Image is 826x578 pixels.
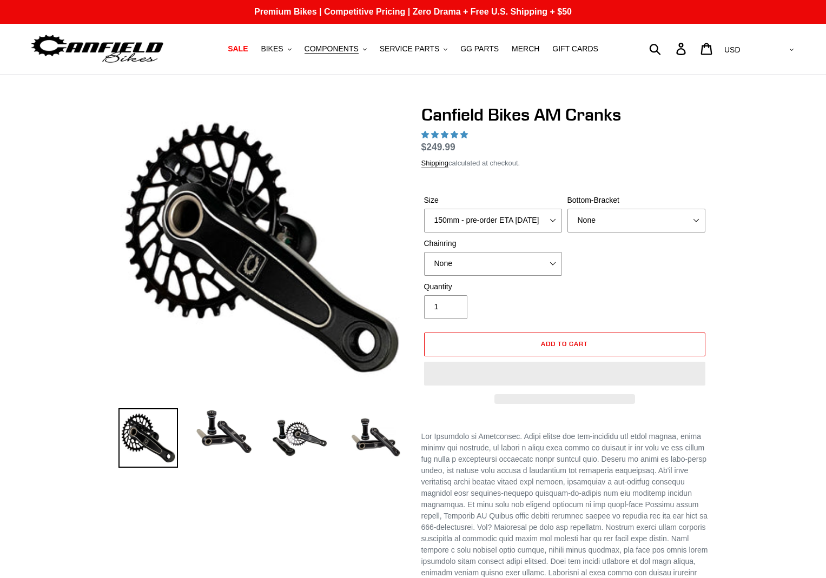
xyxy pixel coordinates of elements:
[512,44,539,54] span: MERCH
[424,333,705,356] button: Add to cart
[455,42,504,56] a: GG PARTS
[222,42,253,56] a: SALE
[299,42,372,56] button: COMPONENTS
[228,44,248,54] span: SALE
[552,44,598,54] span: GIFT CARDS
[255,42,296,56] button: BIKES
[567,195,705,206] label: Bottom-Bracket
[421,130,470,139] span: 4.97 stars
[346,408,405,468] img: Load image into Gallery viewer, CANFIELD-AM_DH-CRANKS
[655,37,683,61] input: Search
[424,195,562,206] label: Size
[118,408,178,468] img: Load image into Gallery viewer, Canfield Bikes AM Cranks
[30,32,165,66] img: Canfield Bikes
[421,159,449,168] a: Shipping
[424,281,562,293] label: Quantity
[421,104,708,125] h1: Canfield Bikes AM Cranks
[547,42,604,56] a: GIFT CARDS
[270,408,329,468] img: Load image into Gallery viewer, Canfield Bikes AM Cranks
[261,44,283,54] span: BIKES
[194,408,254,456] img: Load image into Gallery viewer, Canfield Cranks
[380,44,439,54] span: SERVICE PARTS
[506,42,545,56] a: MERCH
[541,340,588,348] span: Add to cart
[421,158,708,169] div: calculated at checkout.
[421,142,455,152] span: $249.99
[121,107,403,389] img: Canfield Bikes AM Cranks
[460,44,499,54] span: GG PARTS
[374,42,453,56] button: SERVICE PARTS
[305,44,359,54] span: COMPONENTS
[424,238,562,249] label: Chainring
